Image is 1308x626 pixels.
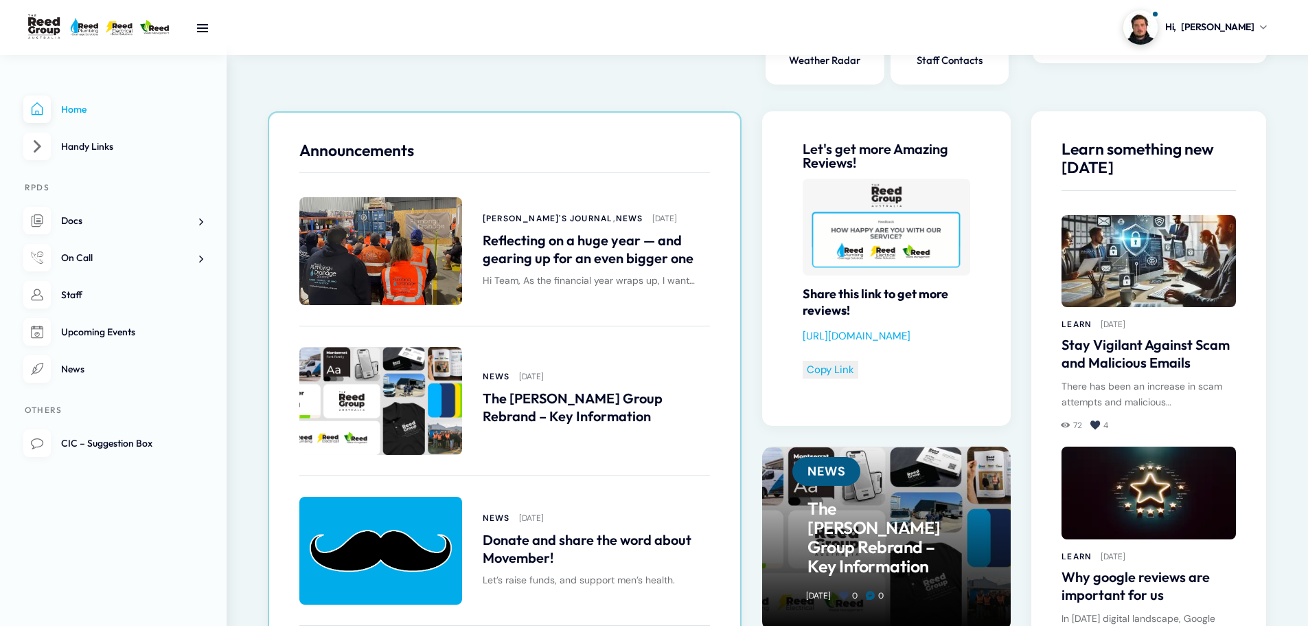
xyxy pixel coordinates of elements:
a: [DATE] [519,513,544,524]
div: Hi Team, As the financial year wraps up, I want… [483,273,710,289]
span: , [613,213,616,224]
a: Learn [1062,318,1092,331]
a: 4 [1091,419,1117,432]
span: 0 [852,590,858,601]
a: Learn [1062,550,1092,563]
span: 0 [878,590,884,601]
a: 0 [867,590,893,602]
a: [DATE] [1101,319,1125,330]
span: [PERSON_NAME] [1181,20,1254,34]
span: 4 [1103,420,1108,431]
a: The [PERSON_NAME] Group Rebrand – Key Information [807,500,965,576]
a: News [483,512,510,524]
span: Learn something new [DATE] [1062,139,1214,178]
a: News [616,212,643,225]
a: 72 [1062,419,1091,432]
span: Hi, [1165,20,1176,34]
a: [DATE] [1101,551,1125,562]
a: Why google reviews are important for us [1062,568,1236,604]
a: Donate and share the word about Movember! [483,531,710,567]
a: [DATE] [806,590,831,601]
a: Copy Link [807,363,854,377]
a: Weather Radar [772,54,877,67]
a: [PERSON_NAME]'s Journal [483,212,613,225]
a: Reflecting on a huge year — and gearing up for an even bigger one [483,232,710,267]
div: There has been an increase in scam attempts and malicious… [1062,379,1236,410]
a: [DATE] [519,371,544,382]
a: [DATE] [652,213,677,224]
img: Profile picture of Dylan Gledhill [1123,10,1158,45]
a: Stay Vigilant Against Scam and Malicious Emails [1062,336,1236,372]
span: Announcements [299,140,414,160]
h4: Let's get more Amazing Reviews! [803,142,970,170]
a: Profile picture of Dylan GledhillHi,[PERSON_NAME] [1123,10,1267,45]
button: Copy Link [803,361,858,379]
div: Let’s raise funds, and support men’s health. [483,572,710,588]
strong: Share this link to get more reviews! [803,286,948,318]
a: News [792,457,860,486]
a: [URL][DOMAIN_NAME] [803,329,910,343]
a: News [483,370,510,383]
span: 72 [1073,420,1082,431]
a: 0 [840,590,867,602]
a: Staff Contacts [897,54,1002,67]
a: The [PERSON_NAME] Group Rebrand – Key Information [483,390,710,425]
